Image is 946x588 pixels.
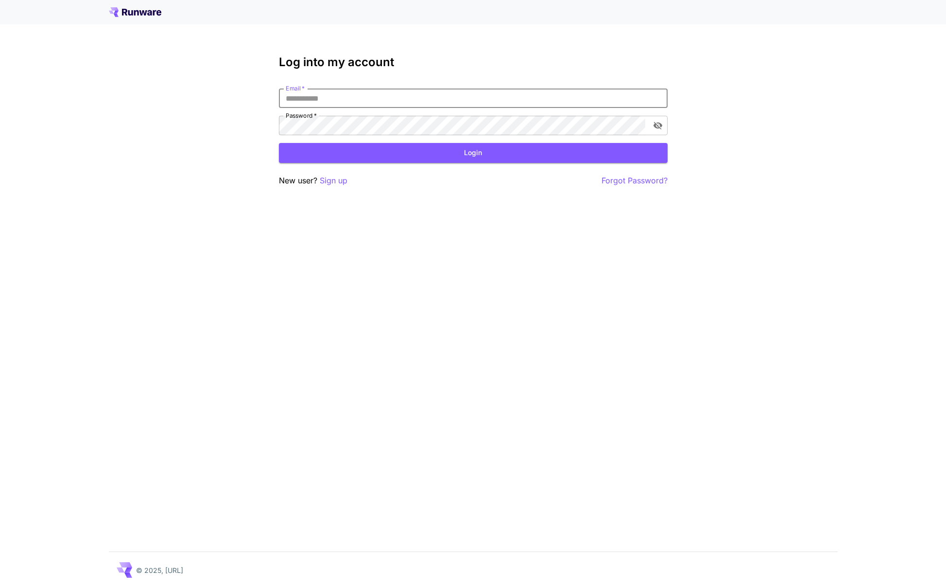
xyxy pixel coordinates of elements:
button: toggle password visibility [649,117,667,134]
button: Forgot Password? [602,175,668,187]
button: Login [279,143,668,163]
h3: Log into my account [279,55,668,69]
label: Email [286,84,305,92]
p: New user? [279,175,347,187]
p: © 2025, [URL] [136,565,183,575]
label: Password [286,111,317,120]
button: Sign up [320,175,347,187]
